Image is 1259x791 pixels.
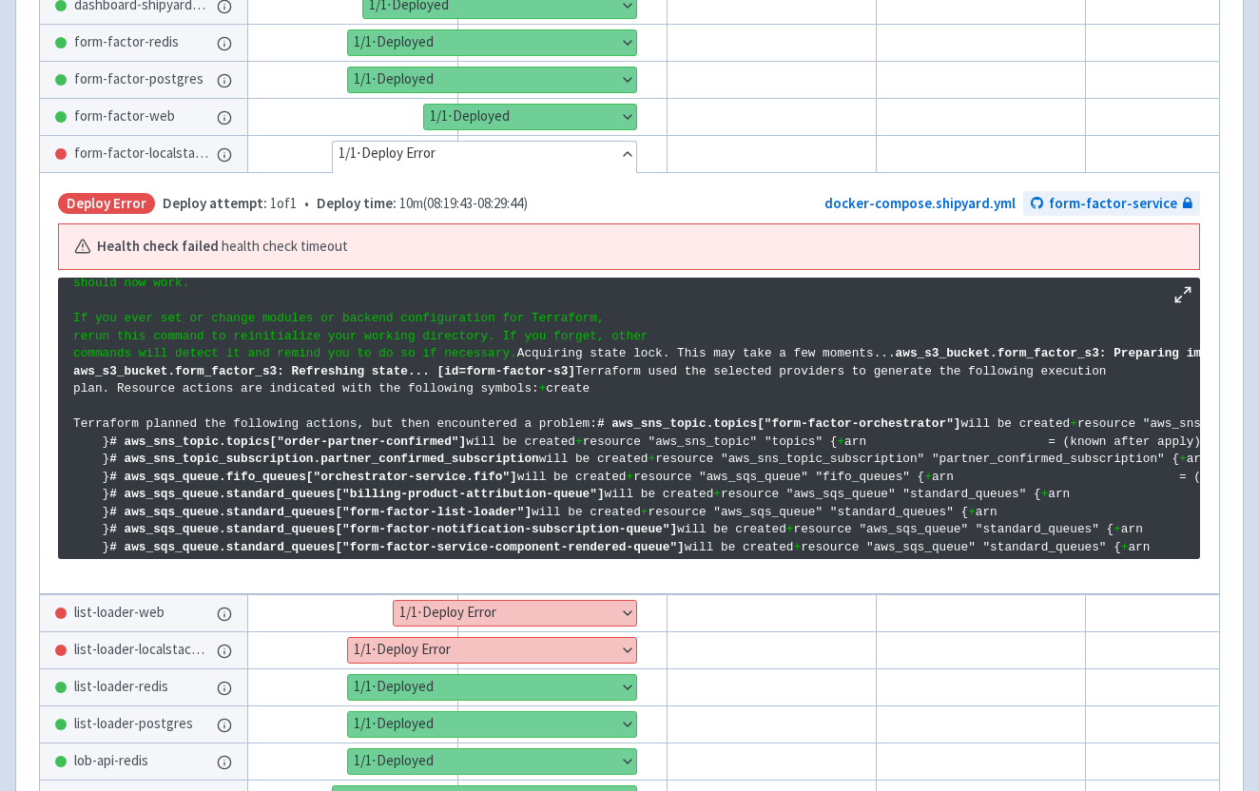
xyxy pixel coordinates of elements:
span: # aws_sns_topic_subscription.partner_confirmed_subscription [109,452,538,466]
span: list-loader-postgres [74,713,193,735]
button: Maximize log window [1173,285,1192,304]
span: Deploy time: [317,194,397,212]
span: form-factor-web [74,106,175,127]
span: + [837,434,844,449]
span: aws_s3_bucket.form_factor_s3: Refreshing state... [id=form-factor-s3] [73,364,575,378]
span: list-loader-localstack-setup [74,639,209,661]
span: + [924,470,932,484]
span: + [1121,540,1129,554]
span: Deploy Error [58,193,155,215]
span: form-factor-postgres [74,68,203,90]
span: + [627,470,634,484]
span: + [575,434,583,449]
span: • [163,193,528,215]
span: # aws_sqs_queue.standard_queues["form-factor-service-component-rendered-queue"] [109,540,684,554]
span: Deploy attempt: [163,194,267,212]
span: + [1114,522,1121,536]
span: list-loader-redis [74,676,168,698]
span: 1 of 1 [163,193,297,215]
span: + [794,540,802,554]
a: form-factor-service [1023,191,1200,217]
span: # aws_sqs_queue.fifo_queues["orchestrator-service.fifo"] [109,470,516,484]
span: + [1179,452,1187,466]
p: - Finding latest version of hashicorp/aws... - Installing hashicorp/aws v6.13.0... - Installed ha... [73,100,1185,557]
span: list-loader-web [74,602,165,624]
span: form-factor-redis [74,31,179,53]
span: + [786,522,794,536]
a: docker-compose.shipyard.yml [824,194,1016,212]
span: + [539,381,547,395]
span: form-factor-service [1049,193,1177,215]
span: health check timeout [222,236,348,258]
span: 10m ( 08:19:43 - 08:29:44 ) [317,193,528,215]
span: + [1041,487,1049,501]
span: # aws_sns_topic.topics["form-factor-orchestrator"] [597,416,961,431]
span: form-factor-localstack-setup [74,143,209,164]
b: Health check failed [97,236,219,258]
span: + [641,505,649,519]
span: + [648,452,655,466]
span: + [1070,416,1077,431]
span: lob-api-redis [74,750,148,772]
span: # aws_sqs_queue.standard_queues["form-factor-notification-subscription-queue"] [109,522,677,536]
span: + [713,487,721,501]
span: + [968,505,976,519]
span: # aws_sns_topic.topics["order-partner-confirmed"] [109,434,466,449]
span: # aws_sqs_queue.standard_queues["billing-product-attribution-queue"] [109,487,604,501]
span: # aws_sqs_queue.standard_queues["form-factor-list-loader"] [109,505,532,519]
